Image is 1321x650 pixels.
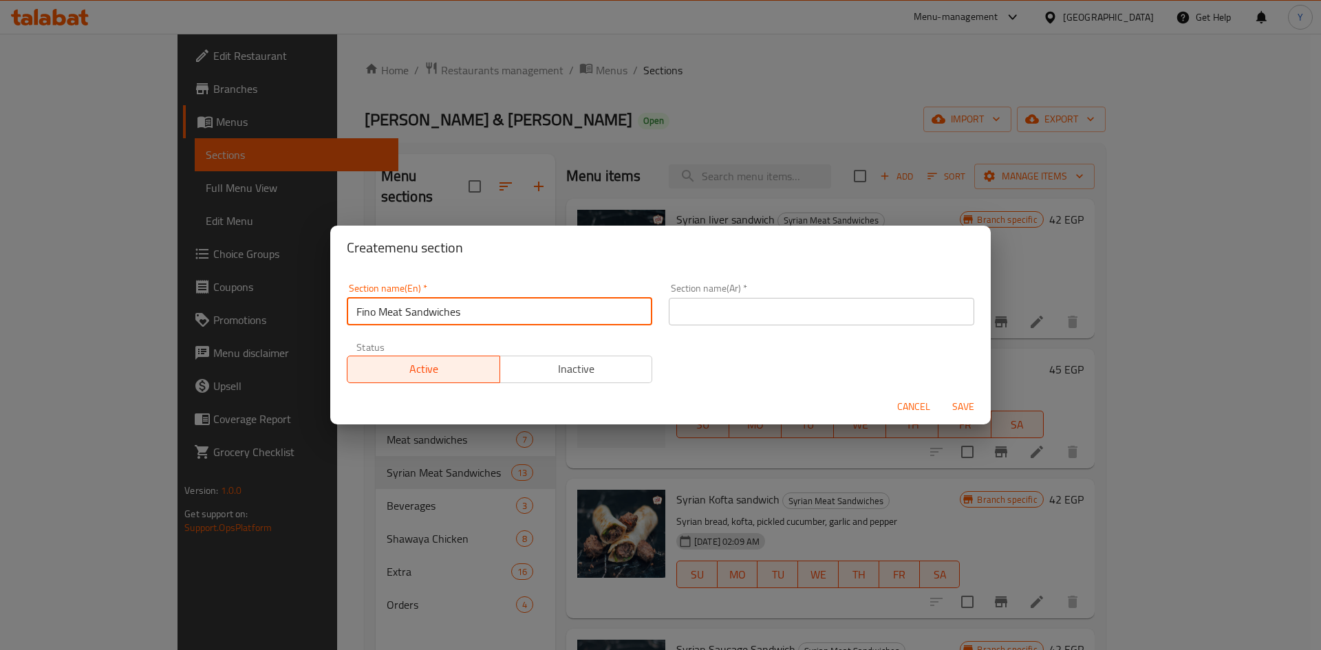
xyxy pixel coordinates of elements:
button: Save [941,394,985,420]
span: Save [947,398,980,415]
span: Cancel [897,398,930,415]
span: Inactive [506,359,647,379]
input: Please enter section name(en) [347,298,652,325]
button: Cancel [892,394,936,420]
input: Please enter section name(ar) [669,298,974,325]
button: Inactive [500,356,653,383]
button: Active [347,356,500,383]
h2: Create menu section [347,237,974,259]
span: Active [353,359,495,379]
